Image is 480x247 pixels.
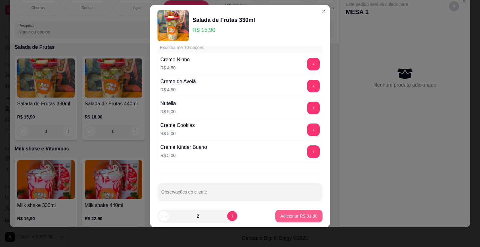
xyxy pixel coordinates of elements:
button: decrease-product-quantity [159,211,169,221]
div: Nutella [160,100,176,107]
input: Observações do cliente [161,191,319,198]
button: add [307,102,320,114]
p: Adicionar R$ 31,80 [280,213,317,219]
button: increase-product-quantity [227,211,237,221]
div: Escolha até 10 opções [160,44,204,51]
div: Creme Ninho [160,56,190,63]
button: add [307,58,320,70]
button: Adicionar R$ 31,80 [275,210,322,222]
p: R$ 5,00 [160,152,207,159]
div: Salada de Frutas 330ml [192,16,255,24]
p: R$ 4,50 [160,87,196,93]
div: Creme Cookies [160,122,195,129]
img: product-image [157,10,189,41]
p: R$ 5,00 [160,108,176,115]
div: Creme de Avelã [160,78,196,85]
div: Creme Kinder Bueno [160,144,207,151]
button: add [307,123,320,136]
p: R$ 15,90 [192,26,255,34]
p: R$ 4,50 [160,65,190,71]
button: add [307,80,320,92]
p: R$ 5,00 [160,130,195,137]
button: add [307,145,320,158]
button: Close [319,6,329,16]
